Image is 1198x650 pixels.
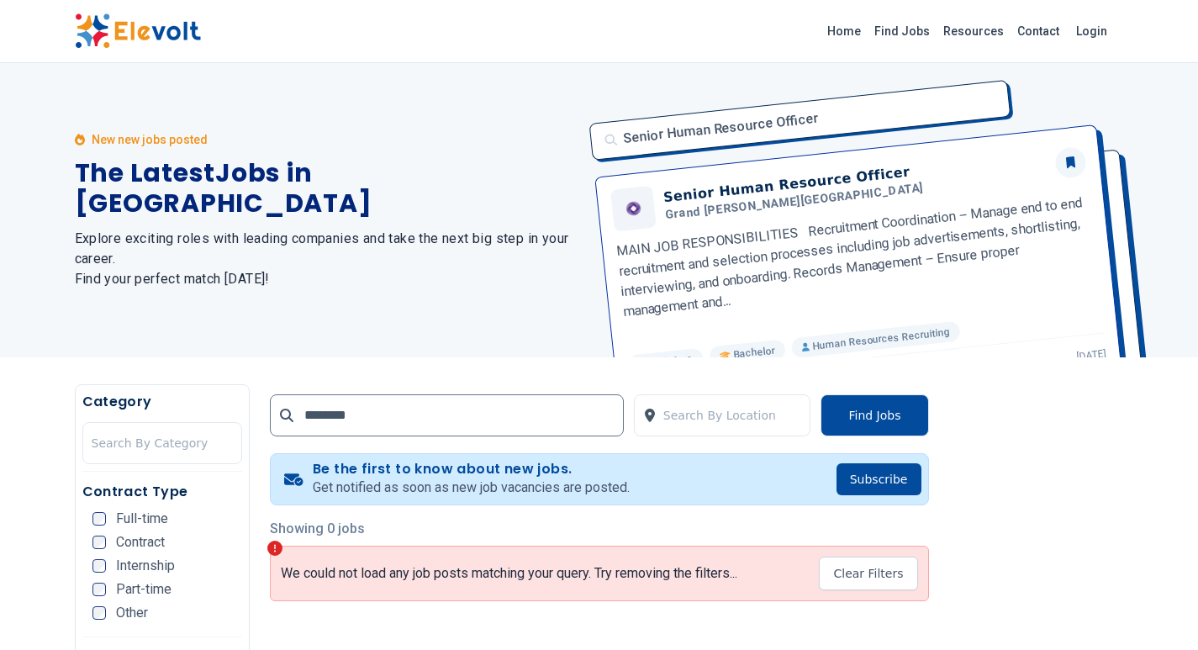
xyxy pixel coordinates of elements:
h2: Explore exciting roles with leading companies and take the next big step in your career. Find you... [75,229,579,289]
a: Contact [1011,18,1066,45]
a: Find Jobs [868,18,937,45]
span: Part-time [116,583,172,596]
span: Internship [116,559,175,573]
input: Internship [92,559,106,573]
h4: Be the first to know about new jobs. [313,461,630,478]
input: Full-time [92,512,106,526]
h5: Category [82,392,242,412]
button: Clear Filters [819,557,917,590]
iframe: Chat Widget [1114,569,1198,650]
input: Other [92,606,106,620]
p: We could not load any job posts matching your query. Try removing the filters... [281,565,737,582]
h1: The Latest Jobs in [GEOGRAPHIC_DATA] [75,158,579,219]
a: Home [821,18,868,45]
h5: Contract Type [82,482,242,502]
p: Get notified as soon as new job vacancies are posted. [313,478,630,498]
img: Elevolt [75,13,201,49]
span: Contract [116,536,165,549]
input: Contract [92,536,106,549]
input: Part-time [92,583,106,596]
a: Login [1066,14,1117,48]
button: Subscribe [836,463,921,495]
span: Other [116,606,148,620]
p: Showing 0 jobs [270,519,929,539]
span: Full-time [116,512,168,526]
p: New new jobs posted [92,131,208,148]
button: Find Jobs [821,394,928,436]
a: Resources [937,18,1011,45]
